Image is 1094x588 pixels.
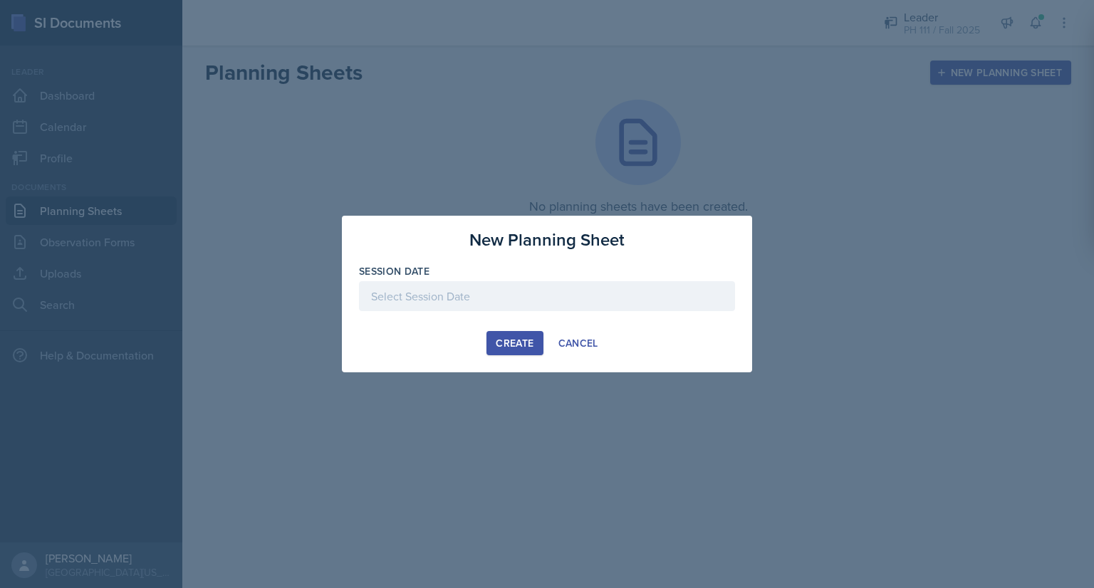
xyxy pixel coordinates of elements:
[549,331,608,355] button: Cancel
[496,337,533,349] div: Create
[486,331,543,355] button: Create
[558,337,598,349] div: Cancel
[359,264,429,278] label: Session Date
[469,227,625,253] h3: New Planning Sheet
